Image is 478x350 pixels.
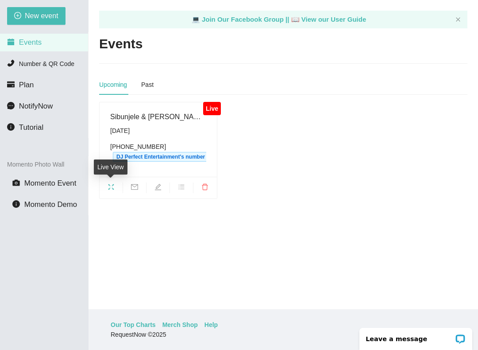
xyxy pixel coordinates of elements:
[455,17,461,22] span: close
[354,322,478,350] iframe: LiveChat chat widget
[12,179,20,187] span: camera
[24,179,77,187] span: Momento Event
[291,16,300,23] span: laptop
[123,183,146,193] span: mail
[24,200,77,209] span: Momento Demo
[110,111,206,122] div: Sibunjele & [PERSON_NAME]
[14,12,21,20] span: plus-circle
[12,200,20,208] span: info-circle
[193,183,217,193] span: delete
[25,10,58,21] span: New event
[192,16,291,23] a: laptop Join Our Facebook Group ||
[110,126,206,136] div: [DATE]
[7,7,66,25] button: plus-circleNew event
[111,320,156,330] a: Our Top Charts
[7,81,15,88] span: credit-card
[455,17,461,23] button: close
[7,123,15,131] span: info-circle
[162,320,198,330] a: Merch Shop
[19,102,53,110] span: NotifyNow
[203,102,220,115] div: Live
[111,330,454,339] div: RequestNow © 2025
[19,81,34,89] span: Plan
[19,123,43,132] span: Tutorial
[291,16,366,23] a: laptop View our User Guide
[204,320,218,330] a: Help
[7,59,15,67] span: phone
[99,80,127,89] div: Upcoming
[110,142,206,162] div: [PHONE_NUMBER]
[19,38,42,47] span: Events
[146,183,170,193] span: edit
[170,183,193,193] span: bars
[7,38,15,46] span: calendar
[94,159,127,175] div: Live View
[100,183,123,193] span: fullscreen
[141,80,154,89] div: Past
[19,60,74,67] span: Number & QR Code
[99,35,143,53] h2: Events
[7,102,15,109] span: message
[192,16,200,23] span: laptop
[113,152,208,162] span: DJ Perfect Entertainment's number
